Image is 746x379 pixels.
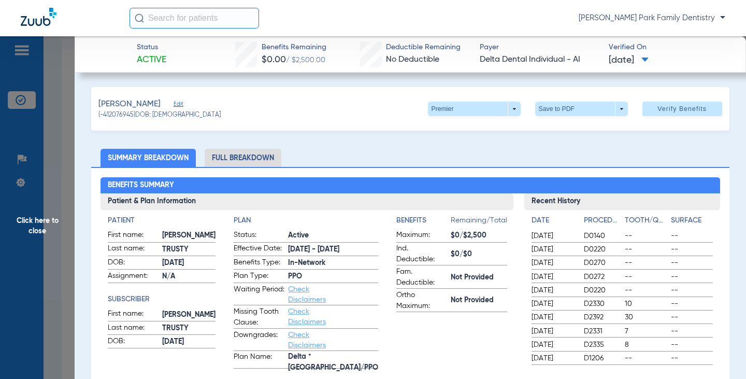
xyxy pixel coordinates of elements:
[288,230,378,241] span: Active
[524,193,720,210] h3: Recent History
[108,294,216,305] h4: Subscriber
[108,271,159,283] span: Assignment:
[101,177,720,194] h2: Benefits Summary
[286,57,325,64] span: / $2,500.00
[584,326,621,336] span: D2331
[205,149,281,167] li: Full Breakdown
[532,272,575,282] span: [DATE]
[532,312,575,322] span: [DATE]
[101,193,513,210] h3: Patient & Plan Information
[234,271,284,283] span: Plan Type:
[234,257,284,270] span: Benefits Type:
[532,285,575,296] span: [DATE]
[234,230,284,242] span: Status:
[288,357,378,368] span: Delta *[GEOGRAPHIC_DATA]/PPO
[98,98,161,111] span: [PERSON_NAME]
[584,285,621,296] span: D0220
[288,271,378,282] span: PPO
[21,8,56,26] img: Zuub Logo
[625,312,667,322] span: 30
[671,299,713,309] span: --
[671,215,713,226] h4: Surface
[532,326,575,336] span: [DATE]
[584,312,621,322] span: D2392
[532,299,575,309] span: [DATE]
[108,336,159,348] span: DOB:
[625,326,667,336] span: 7
[101,149,196,167] li: Summary Breakdown
[288,244,378,255] span: [DATE] - [DATE]
[234,330,284,350] span: Downgrades:
[480,42,600,53] span: Payer
[137,42,166,53] span: Status
[234,284,284,305] span: Waiting Period:
[162,258,216,269] span: [DATE]
[162,336,216,347] span: [DATE]
[671,353,713,363] span: --
[396,290,447,312] span: Ortho Maximum:
[671,272,713,282] span: --
[451,215,507,230] span: Remaining/Total
[625,340,667,350] span: 8
[396,215,451,226] h4: Benefits
[671,326,713,336] span: --
[584,353,621,363] span: D1206
[532,215,575,226] h4: Date
[234,306,284,328] span: Missing Tooth Clause:
[532,215,575,230] app-breakdown-title: Date
[162,310,216,320] span: [PERSON_NAME]
[584,340,621,350] span: D2335
[288,258,378,269] span: In-Network
[396,230,447,242] span: Maximum:
[234,243,284,256] span: Effective Date:
[625,353,667,363] span: --
[288,308,326,326] a: Check Disclaimers
[262,42,326,53] span: Benefits Remaining
[108,215,216,226] app-breakdown-title: Patient
[579,13,725,23] span: [PERSON_NAME] Park Family Dentistry
[98,111,221,120] span: (-412076945) DOB: [DEMOGRAPHIC_DATA]
[671,231,713,241] span: --
[584,215,621,230] app-breakdown-title: Procedure
[451,295,507,306] span: Not Provided
[532,258,575,268] span: [DATE]
[396,215,451,230] app-breakdown-title: Benefits
[625,215,667,230] app-breakdown-title: Tooth/Quad
[396,243,447,265] span: Ind. Deductible:
[625,231,667,241] span: --
[625,215,667,226] h4: Tooth/Quad
[428,102,521,116] button: Premier
[535,102,628,116] button: Save to PDF
[480,53,600,66] span: Delta Dental Individual - AI
[532,340,575,350] span: [DATE]
[108,257,159,270] span: DOB:
[162,271,216,282] span: N/A
[657,105,707,113] span: Verify Benefits
[625,299,667,309] span: 10
[234,215,378,226] h4: Plan
[642,102,722,116] button: Verify Benefits
[108,243,159,256] span: Last name:
[162,244,216,255] span: TRUSTY
[174,101,183,110] span: Edit
[386,42,461,53] span: Deductible Remaining
[584,215,621,226] h4: Procedure
[609,54,649,67] span: [DATE]
[130,8,259,29] input: Search for patients
[162,323,216,334] span: TRUSTY
[671,285,713,296] span: --
[584,231,621,241] span: D0140
[625,258,667,268] span: --
[135,13,144,23] img: Search Icon
[532,231,575,241] span: [DATE]
[451,249,507,260] span: $0/$0
[609,42,729,53] span: Verified On
[625,272,667,282] span: --
[451,230,507,241] span: $0/$2,500
[584,258,621,268] span: D0270
[137,53,166,66] span: Active
[584,272,621,282] span: D0272
[288,331,326,349] a: Check Disclaimers
[288,286,326,303] a: Check Disclaimers
[671,258,713,268] span: --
